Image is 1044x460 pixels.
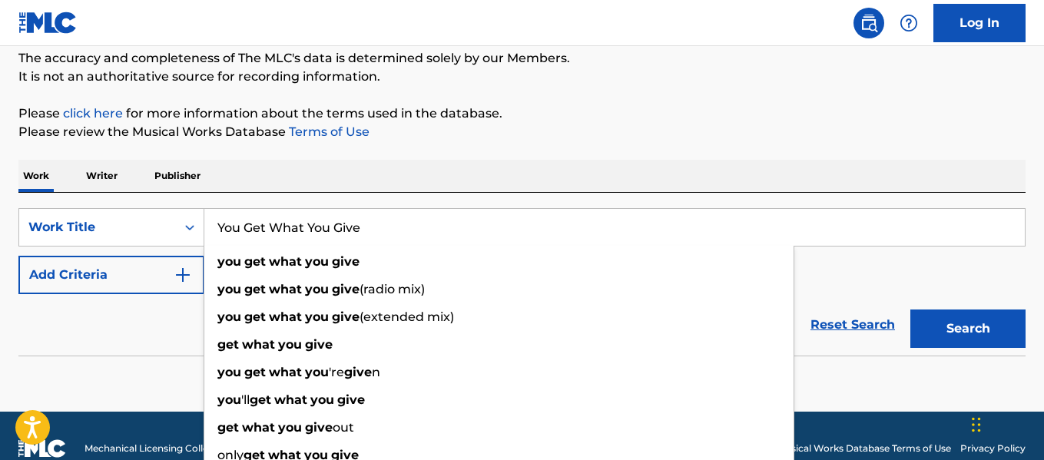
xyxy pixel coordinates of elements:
strong: what [242,420,275,435]
strong: get [250,392,271,407]
a: Public Search [853,8,884,38]
span: 're [329,365,344,379]
form: Search Form [18,208,1026,356]
strong: give [337,392,365,407]
strong: you [217,254,241,269]
img: 9d2ae6d4665cec9f34b9.svg [174,266,192,284]
strong: get [244,309,266,324]
strong: get [217,337,239,352]
iframe: Chat Widget [967,386,1044,460]
div: Help [893,8,924,38]
strong: what [242,337,275,352]
span: out [333,420,354,435]
p: It is not an authoritative source for recording information. [18,68,1026,86]
a: Musical Works Database Terms of Use [777,442,951,455]
strong: what [269,365,302,379]
img: help [900,14,918,32]
a: Reset Search [803,308,903,342]
span: n [372,365,380,379]
span: 'll [241,392,250,407]
strong: you [217,392,241,407]
strong: you [305,254,329,269]
strong: get [244,254,266,269]
strong: give [305,337,333,352]
button: Search [910,309,1026,348]
img: logo [18,439,66,458]
a: Terms of Use [286,124,370,139]
strong: you [278,420,302,435]
strong: you [305,282,329,296]
a: Log In [933,4,1026,42]
p: Please for more information about the terms used in the database. [18,104,1026,123]
p: Work [18,160,54,192]
strong: you [217,309,241,324]
strong: you [305,365,329,379]
strong: you [305,309,329,324]
strong: you [310,392,334,407]
button: Add Criteria [18,256,204,294]
span: Mechanical Licensing Collective © 2025 [85,442,263,455]
strong: give [332,282,360,296]
strong: what [269,254,302,269]
strong: you [278,337,302,352]
strong: give [305,420,333,435]
img: MLC Logo [18,12,78,34]
strong: get [244,282,266,296]
p: Writer [81,160,122,192]
img: search [860,14,878,32]
strong: get [217,420,239,435]
span: (extended mix) [360,309,454,324]
p: Publisher [150,160,205,192]
strong: give [332,254,360,269]
strong: what [274,392,307,407]
strong: you [217,365,241,379]
div: Drag [972,402,981,448]
div: Work Title [28,218,167,237]
p: The accuracy and completeness of The MLC's data is determined solely by our Members. [18,49,1026,68]
strong: you [217,282,241,296]
strong: get [244,365,266,379]
a: click here [63,106,123,121]
a: Privacy Policy [960,442,1026,455]
strong: what [269,309,302,324]
p: Please review the Musical Works Database [18,123,1026,141]
strong: give [344,365,372,379]
strong: give [332,309,360,324]
strong: what [269,282,302,296]
span: (radio mix) [360,282,425,296]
